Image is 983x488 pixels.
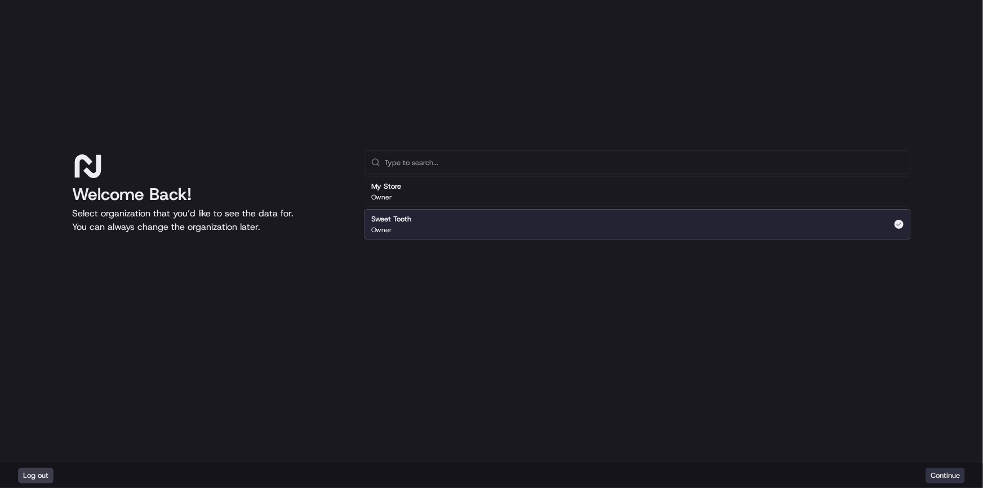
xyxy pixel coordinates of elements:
[371,214,412,224] h2: Sweet Tooth
[18,468,54,483] button: Log out
[371,181,402,192] h2: My Store
[371,225,393,234] p: Owner
[926,468,965,483] button: Continue
[364,174,911,242] div: Suggestions
[72,184,346,205] h1: Welcome Back!
[371,193,393,202] p: Owner
[72,207,346,234] p: Select organization that you’d like to see the data for. You can always change the organization l...
[385,151,904,174] input: Type to search...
